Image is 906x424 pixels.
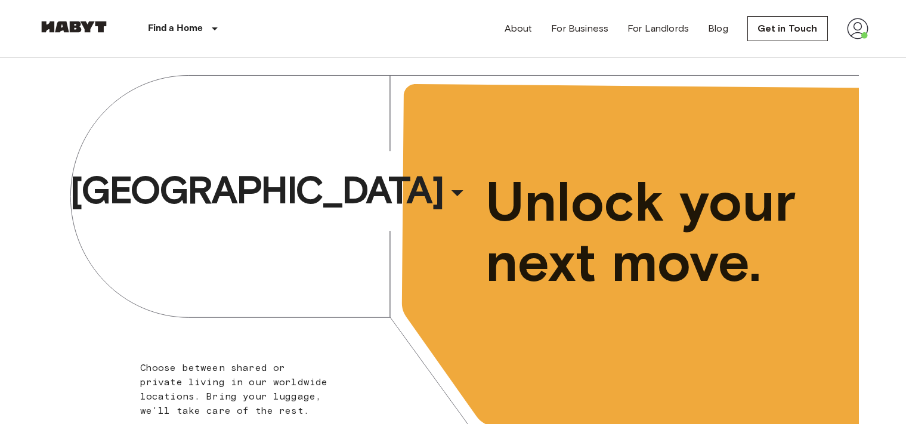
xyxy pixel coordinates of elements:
a: About [505,21,533,36]
img: avatar [847,18,868,39]
a: Blog [708,21,728,36]
img: Habyt [38,21,110,33]
p: Find a Home [148,21,203,36]
a: Get in Touch [747,16,828,41]
span: [GEOGRAPHIC_DATA] [70,166,443,214]
button: [GEOGRAPHIC_DATA] [65,163,477,218]
span: Unlock your next move. [486,172,810,292]
span: Choose between shared or private living in our worldwide locations. Bring your luggage, we'll tak... [140,362,328,416]
a: For Business [551,21,608,36]
a: For Landlords [627,21,689,36]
